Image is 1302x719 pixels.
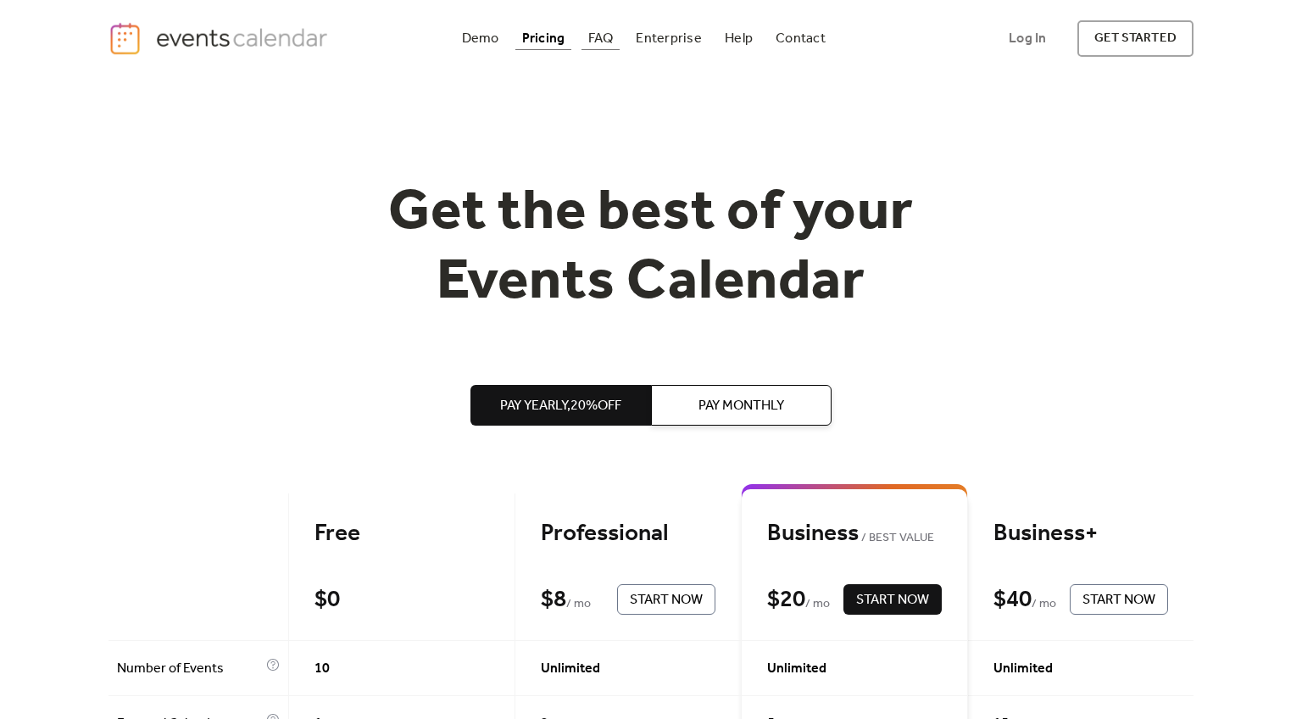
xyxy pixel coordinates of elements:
[515,27,572,50] a: Pricing
[718,27,759,50] a: Help
[992,20,1063,57] a: Log In
[500,396,621,416] span: Pay Yearly, 20% off
[541,659,600,679] span: Unlimited
[455,27,506,50] a: Demo
[629,27,708,50] a: Enterprise
[325,179,976,317] h1: Get the best of your Events Calendar
[698,396,784,416] span: Pay Monthly
[522,34,565,43] div: Pricing
[1077,20,1193,57] a: get started
[993,519,1168,549] div: Business+
[767,519,942,549] div: Business
[805,594,830,615] span: / mo
[767,585,805,615] div: $ 20
[470,385,651,426] button: Pay Yearly,20%off
[541,519,715,549] div: Professional
[630,590,703,610] span: Start Now
[1032,594,1056,615] span: / mo
[856,590,929,610] span: Start Now
[769,27,832,50] a: Contact
[859,528,934,549] span: BEST VALUE
[617,584,715,615] button: Start Now
[541,585,566,615] div: $ 8
[776,34,826,43] div: Contact
[636,34,701,43] div: Enterprise
[108,21,332,56] a: home
[117,659,262,679] span: Number of Events
[1082,590,1155,610] span: Start Now
[462,34,499,43] div: Demo
[651,385,832,426] button: Pay Monthly
[314,585,340,615] div: $ 0
[725,34,753,43] div: Help
[1070,584,1168,615] button: Start Now
[314,659,330,679] span: 10
[993,585,1032,615] div: $ 40
[566,594,591,615] span: / mo
[767,659,826,679] span: Unlimited
[843,584,942,615] button: Start Now
[581,27,620,50] a: FAQ
[993,659,1053,679] span: Unlimited
[314,519,489,549] div: Free
[588,34,614,43] div: FAQ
